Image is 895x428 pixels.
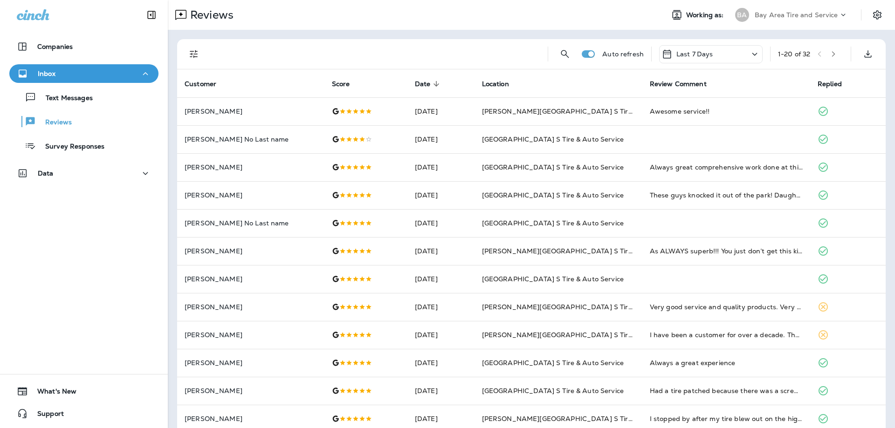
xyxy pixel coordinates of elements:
p: Data [38,170,54,177]
div: 1 - 20 of 32 [778,50,810,58]
div: I stopped by after my tire blew out on the highway. Lucked out with a really great police officer... [650,414,803,423]
span: [GEOGRAPHIC_DATA] S Tire & Auto Service [482,191,624,199]
td: [DATE] [407,349,475,377]
span: [GEOGRAPHIC_DATA] S Tire & Auto Service [482,163,624,171]
td: [DATE] [407,265,475,293]
span: [GEOGRAPHIC_DATA] S Tire & Auto Service [482,359,624,367]
span: Score [332,80,362,88]
td: [DATE] [407,125,475,153]
button: Data [9,164,158,183]
span: Review Comment [650,80,707,88]
p: [PERSON_NAME] [185,247,317,255]
p: Companies [37,43,73,50]
span: [PERSON_NAME][GEOGRAPHIC_DATA] S Tire & Auto Service [482,247,682,255]
span: Replied [818,80,854,88]
td: [DATE] [407,97,475,125]
p: Bay Area Tire and Service [755,11,838,19]
span: Replied [818,80,842,88]
span: Working as: [686,11,726,19]
button: Filters [185,45,203,63]
button: Survey Responses [9,136,158,156]
p: [PERSON_NAME] No Last name [185,136,317,143]
span: Customer [185,80,228,88]
td: [DATE] [407,153,475,181]
p: Last 7 Days [676,50,713,58]
p: [PERSON_NAME] [185,108,317,115]
p: Inbox [38,70,55,77]
td: [DATE] [407,377,475,405]
span: Score [332,80,350,88]
div: Very good service and quality products. Very nice staff [650,302,803,312]
p: [PERSON_NAME] [185,331,317,339]
div: BA [735,8,749,22]
p: [PERSON_NAME] [185,191,317,199]
div: Had a tire patched because there was a screw in the tread portion of the tire. [650,386,803,395]
span: What's New [28,387,76,399]
span: Customer [185,80,216,88]
span: Date [415,80,431,88]
span: [GEOGRAPHIC_DATA] S Tire & Auto Service [482,135,624,143]
td: [DATE] [407,321,475,349]
span: [GEOGRAPHIC_DATA] S Tire & Auto Service [482,219,624,227]
p: Survey Responses [36,143,104,151]
span: [GEOGRAPHIC_DATA] S Tire & Auto Service [482,275,624,283]
button: Support [9,404,158,423]
p: Reviews [186,8,234,22]
span: [GEOGRAPHIC_DATA] S Tire & Auto Service [482,387,624,395]
div: These guys knocked it out of the park! Daughter’s check engine light shows on the way to work on ... [650,190,803,200]
button: Search Reviews [556,45,574,63]
td: [DATE] [407,237,475,265]
span: [PERSON_NAME][GEOGRAPHIC_DATA] S Tire & Auto Service [482,107,682,115]
span: [PERSON_NAME][GEOGRAPHIC_DATA] S Tire & Auto Service [482,331,682,339]
button: Export as CSV [859,45,877,63]
p: Text Messages [36,94,93,103]
p: [PERSON_NAME] [185,163,317,171]
span: Date [415,80,443,88]
p: [PERSON_NAME] [185,415,317,422]
p: Reviews [36,118,72,127]
p: Auto refresh [602,50,644,58]
button: What's New [9,382,158,401]
button: Collapse Sidebar [138,6,165,24]
div: As ALWAYS superb!!! You just don’t get this kind of great service and advice on many places these... [650,246,803,256]
p: [PERSON_NAME] [185,275,317,283]
span: [PERSON_NAME][GEOGRAPHIC_DATA] S Tire & Auto Service [482,414,682,423]
td: [DATE] [407,293,475,321]
div: Awesome service!! [650,107,803,116]
span: Support [28,410,64,421]
span: [PERSON_NAME][GEOGRAPHIC_DATA] S Tire & Auto Service [482,303,682,311]
td: [DATE] [407,209,475,237]
button: Companies [9,37,158,56]
button: Settings [869,7,886,23]
span: Location [482,80,521,88]
div: Always a great experience [650,358,803,367]
div: Always great comprehensive work done at this shop. Friendly staff who sort out all of the family ... [650,163,803,172]
p: [PERSON_NAME] [185,387,317,394]
p: [PERSON_NAME] [185,359,317,367]
p: [PERSON_NAME] No Last name [185,219,317,227]
button: Inbox [9,64,158,83]
span: Review Comment [650,80,719,88]
button: Text Messages [9,88,158,107]
td: [DATE] [407,181,475,209]
p: [PERSON_NAME] [185,303,317,311]
button: Reviews [9,112,158,131]
div: I have been a customer for over a decade. The guys there really care. They are always courteous a... [650,330,803,340]
span: Location [482,80,509,88]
